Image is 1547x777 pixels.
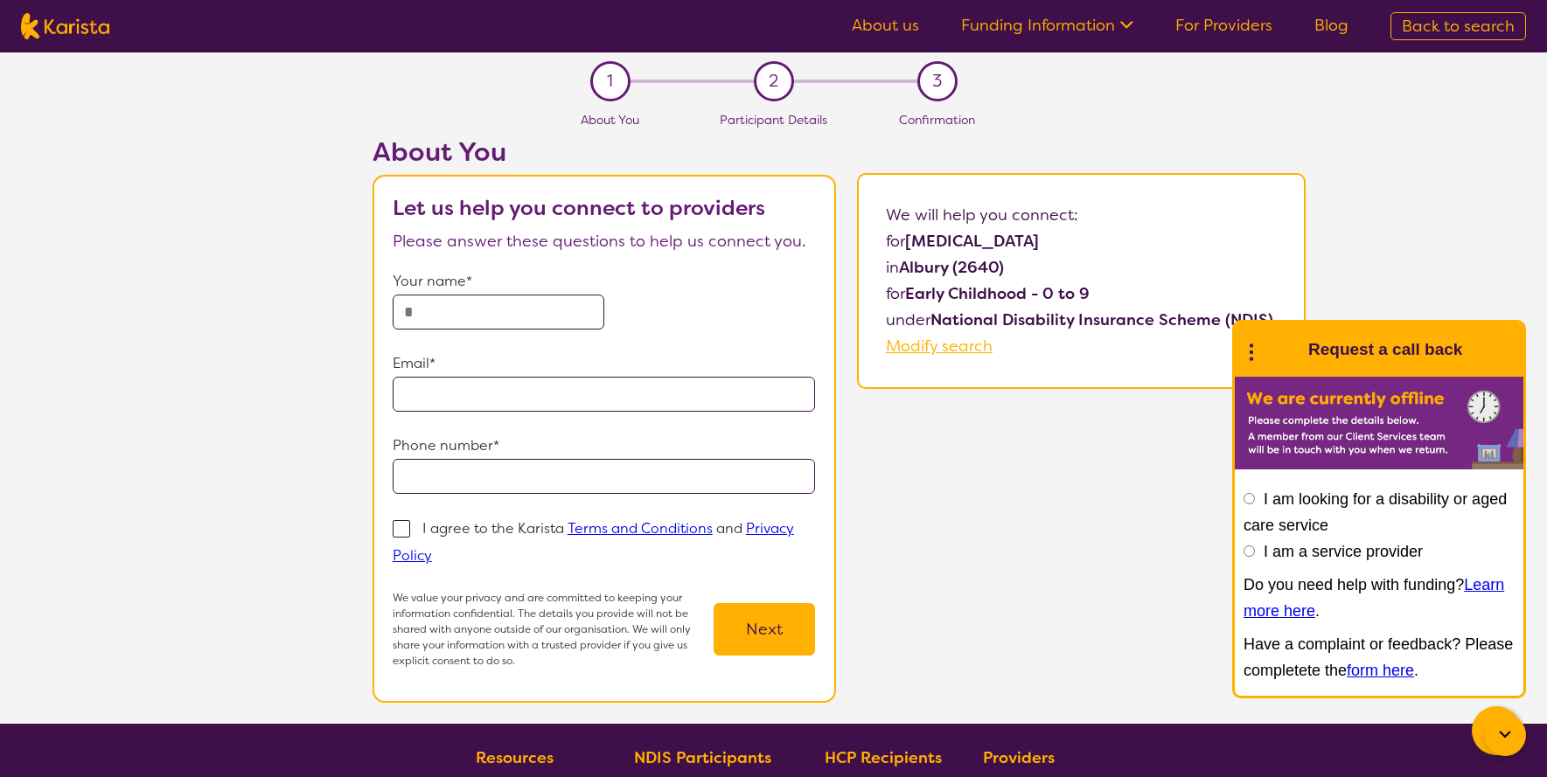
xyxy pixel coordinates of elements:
p: for [886,281,1277,307]
b: HCP Recipients [825,747,942,768]
b: [MEDICAL_DATA] [905,231,1039,252]
span: 2 [769,68,778,94]
a: Blog [1314,15,1348,36]
p: Do you need help with funding? . [1244,572,1515,624]
span: 1 [607,68,613,94]
p: Your name* [393,268,816,295]
p: Phone number* [393,433,816,459]
p: We value your privacy and are committed to keeping your information confidential. The details you... [393,590,714,669]
p: for [886,228,1277,254]
p: under . [886,307,1277,333]
button: Next [714,603,815,656]
p: Have a complaint or feedback? Please completete the . [1244,631,1515,683]
span: Confirmation [899,112,975,128]
img: Karista logo [21,13,109,39]
p: Please answer these questions to help us connect you. [393,228,816,254]
a: For Providers [1175,15,1272,36]
h2: About You [373,136,836,168]
label: I am a service provider [1264,543,1423,560]
h1: Request a call back [1308,336,1462,363]
span: 3 [932,68,942,94]
a: Funding Information [961,15,1133,36]
b: Providers [983,747,1055,768]
a: Back to search [1390,12,1526,40]
p: I agree to the Karista and [393,519,794,565]
a: About us [852,15,919,36]
a: Modify search [886,336,993,357]
b: Let us help you connect to providers [393,194,765,222]
span: Back to search [1402,16,1515,37]
img: Karista [1263,332,1298,367]
b: Early Childhood - 0 to 9 [905,283,1090,304]
label: I am looking for a disability or aged care service [1244,490,1507,534]
img: Karista offline chat form to request call back [1235,377,1523,469]
a: Terms and Conditions [568,519,713,538]
p: in [886,254,1277,281]
b: Albury (2640) [899,257,1004,278]
p: Email* [393,350,816,377]
span: Participant Details [720,112,827,128]
button: Channel Menu [1472,706,1521,755]
a: form here [1347,662,1414,679]
a: Privacy Policy [393,519,794,565]
p: We will help you connect: [886,202,1277,228]
span: About You [581,112,639,128]
b: National Disability Insurance Scheme (NDIS) [930,309,1273,330]
b: Resources [476,747,554,768]
b: NDIS Participants [634,747,771,768]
